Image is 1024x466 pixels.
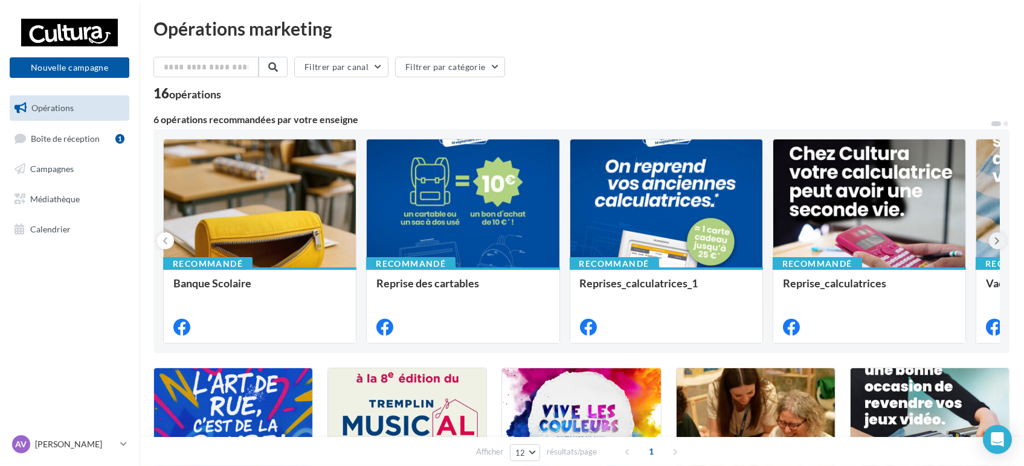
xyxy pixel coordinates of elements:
[35,438,115,450] p: [PERSON_NAME]
[31,103,74,113] span: Opérations
[163,257,253,270] div: Recommandé
[10,433,129,456] a: AV [PERSON_NAME]
[115,134,124,144] div: 1
[773,257,862,270] div: Recommandé
[366,257,456,270] div: Recommandé
[395,57,505,77] button: Filtrer par catégorie
[7,156,132,182] a: Campagnes
[173,276,251,290] span: Banque Scolaire
[16,438,27,450] span: AV
[30,223,71,234] span: Calendrier
[515,448,526,458] span: 12
[7,95,132,121] a: Opérations
[547,446,597,458] span: résultats/page
[580,276,698,290] span: Reprises_calculatrices_1
[31,133,100,143] span: Boîte de réception
[30,164,74,174] span: Campagnes
[153,115,990,124] div: 6 opérations recommandées par votre enseigne
[169,89,221,100] div: opérations
[983,425,1012,454] div: Open Intercom Messenger
[7,126,132,152] a: Boîte de réception1
[376,276,479,290] span: Reprise des cartables
[153,87,221,100] div: 16
[10,57,129,78] button: Nouvelle campagne
[570,257,659,270] div: Recommandé
[476,446,503,458] span: Afficher
[783,276,886,290] span: Reprise_calculatrices
[7,187,132,212] a: Médiathèque
[153,19,1010,37] div: Opérations marketing
[510,444,541,461] button: 12
[294,57,388,77] button: Filtrer par canal
[7,217,132,242] a: Calendrier
[30,194,80,204] span: Médiathèque
[642,442,661,461] span: 1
